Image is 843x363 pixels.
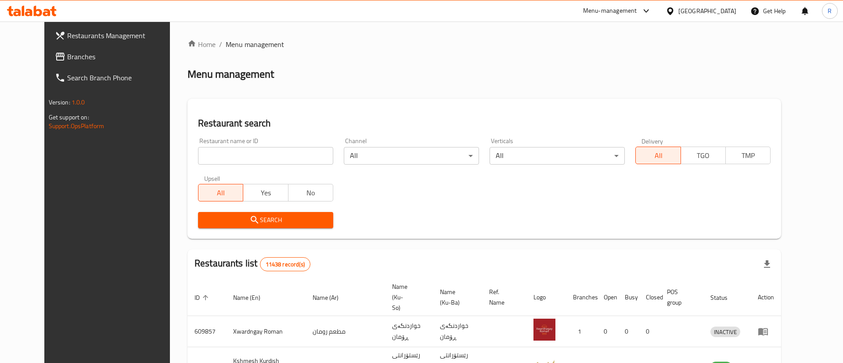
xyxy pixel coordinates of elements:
[187,39,781,50] nav: breadcrumb
[67,51,178,62] span: Branches
[48,46,185,67] a: Branches
[226,39,284,50] span: Menu management
[678,6,736,16] div: [GEOGRAPHIC_DATA]
[828,6,832,16] span: R
[205,215,326,226] span: Search
[758,326,774,337] div: Menu
[639,279,660,316] th: Closed
[198,117,771,130] h2: Restaurant search
[204,175,220,181] label: Upsell
[198,147,333,165] input: Search for restaurant name or ID..
[757,254,778,275] div: Export file
[247,187,285,199] span: Yes
[618,279,639,316] th: Busy
[233,292,272,303] span: Name (En)
[67,72,178,83] span: Search Branch Phone
[566,279,597,316] th: Branches
[725,147,771,164] button: TMP
[219,39,222,50] li: /
[729,149,767,162] span: TMP
[202,187,240,199] span: All
[681,147,726,164] button: TGO
[533,319,555,341] img: Xwardngay Roman
[392,281,422,313] span: Name (Ku-So)
[490,147,625,165] div: All
[226,316,306,347] td: Xwardngay Roman
[187,39,216,50] a: Home
[433,316,482,347] td: خواردنگەی ڕۆمان
[187,316,226,347] td: 609857
[198,212,333,228] button: Search
[710,292,739,303] span: Status
[635,147,681,164] button: All
[195,257,310,271] h2: Restaurants list
[306,316,385,347] td: مطعم رومان
[710,327,740,337] span: INACTIVE
[187,67,274,81] h2: Menu management
[440,287,472,308] span: Name (Ku-Ba)
[72,97,85,108] span: 1.0.0
[684,149,722,162] span: TGO
[49,97,70,108] span: Version:
[641,138,663,144] label: Delivery
[751,279,781,316] th: Action
[344,147,479,165] div: All
[597,279,618,316] th: Open
[597,316,618,347] td: 0
[198,184,243,201] button: All
[618,316,639,347] td: 0
[243,184,288,201] button: Yes
[67,30,178,41] span: Restaurants Management
[288,184,333,201] button: No
[48,67,185,88] a: Search Branch Phone
[260,260,310,269] span: 11438 record(s)
[313,292,350,303] span: Name (Ar)
[385,316,433,347] td: خواردنگەی ڕۆمان
[195,292,211,303] span: ID
[526,279,566,316] th: Logo
[639,316,660,347] td: 0
[49,111,89,123] span: Get support on:
[48,25,185,46] a: Restaurants Management
[260,257,310,271] div: Total records count
[566,316,597,347] td: 1
[667,287,693,308] span: POS group
[49,120,104,132] a: Support.OpsPlatform
[639,149,677,162] span: All
[489,287,516,308] span: Ref. Name
[583,6,637,16] div: Menu-management
[292,187,330,199] span: No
